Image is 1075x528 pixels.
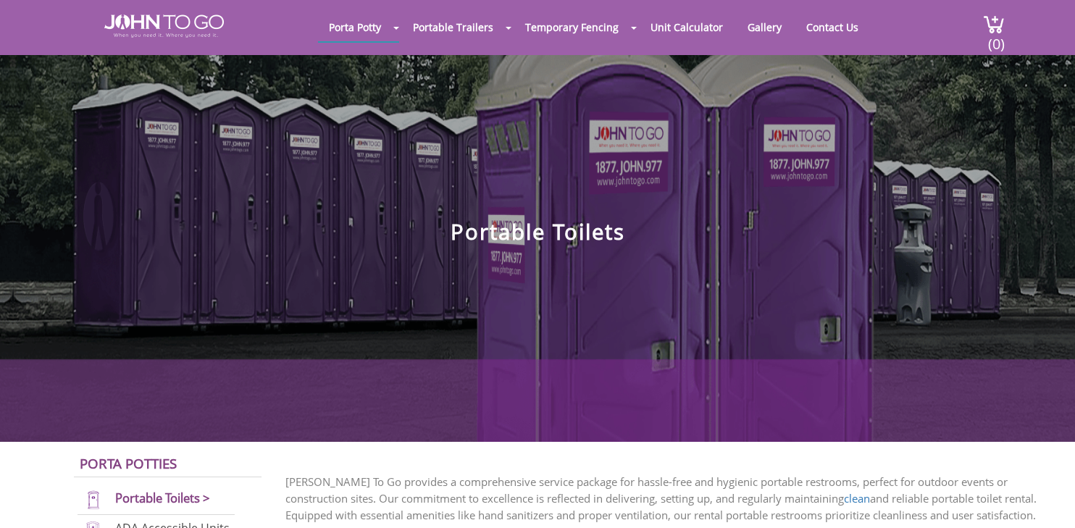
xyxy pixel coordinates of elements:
a: Portable Toilets > [115,490,210,506]
a: Porta Potty [318,13,392,41]
a: clean [844,491,870,506]
span: (0) [987,22,1005,54]
button: Live Chat [1017,470,1075,528]
a: Temporary Fencing [514,13,629,41]
img: cart a [983,14,1005,34]
p: [PERSON_NAME] To Go provides a comprehensive service package for hassle-free and hygienic portabl... [285,474,1054,524]
a: Portable Trailers [402,13,504,41]
img: portable-toilets-new.png [78,490,109,510]
a: Gallery [737,13,792,41]
a: Unit Calculator [640,13,734,41]
img: JOHN to go [104,14,224,38]
a: Porta Potties [80,454,177,472]
a: Contact Us [795,13,869,41]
